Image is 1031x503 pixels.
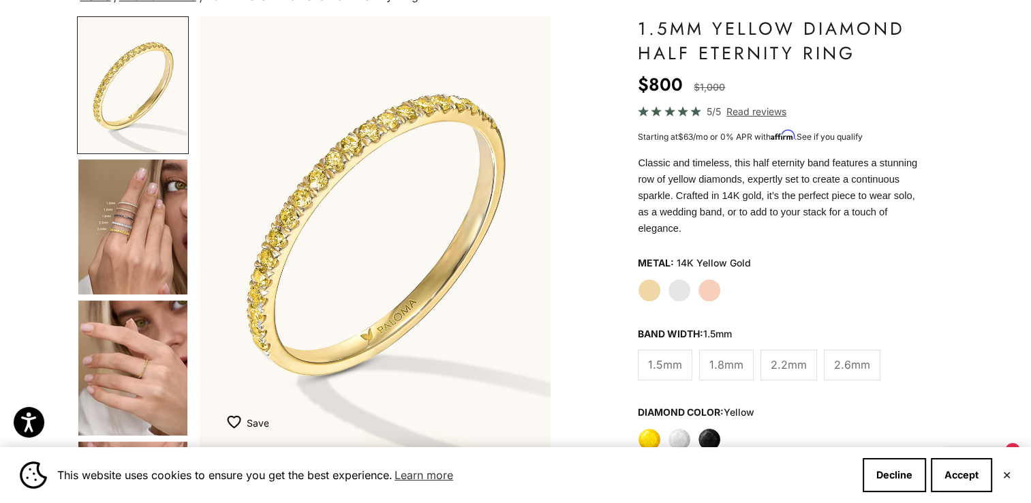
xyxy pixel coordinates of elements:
img: wishlist [227,415,246,429]
span: $63 [678,132,693,142]
span: Classic and timeless, this half eternity band features a stunning row of yellow diamonds, expertl... [638,157,917,234]
a: 5/5 Read reviews [638,104,919,119]
span: Affirm [771,130,795,140]
span: Starting at /mo or 0% APR with . [638,132,863,142]
variant-option-value: 1.5mm [703,328,732,339]
compare-at-price: $1,000 [694,79,725,95]
button: Accept [931,458,992,492]
button: Go to item 1 [77,16,189,154]
button: Go to item 4 [77,158,189,296]
img: Cookie banner [20,461,47,489]
button: Go to item 5 [77,299,189,437]
img: #YellowGold [200,16,551,450]
a: See if you qualify - Learn more about Affirm Financing (opens in modal) [797,132,863,142]
span: 5/5 [707,104,721,119]
variant-option-value: yellow [724,406,754,418]
span: Read reviews [726,104,786,119]
span: 2.6mm [834,356,870,374]
a: Learn more [393,465,455,485]
img: #YellowGold [78,18,187,153]
img: #YellowGold #WhiteGold #RoseGold [78,301,187,436]
legend: Band Width: [638,324,732,344]
span: 1.8mm [709,356,743,374]
button: Add to Wishlist [227,409,268,436]
img: #YellowGold #WhiteGold #RoseGold [78,159,187,294]
button: Decline [863,458,926,492]
span: 2.2mm [771,356,807,374]
legend: Diamond Color: [638,402,754,423]
span: This website uses cookies to ensure you get the best experience. [57,465,852,485]
span: 1.5mm [648,356,682,374]
button: Close [1002,471,1011,479]
div: Item 1 of 22 [200,16,551,450]
variant-option-value: 14K Yellow Gold [677,253,751,273]
h1: 1.5mm Yellow Diamond Half Eternity Ring [638,16,919,65]
legend: Metal: [638,253,674,273]
sale-price: $800 [638,71,683,98]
